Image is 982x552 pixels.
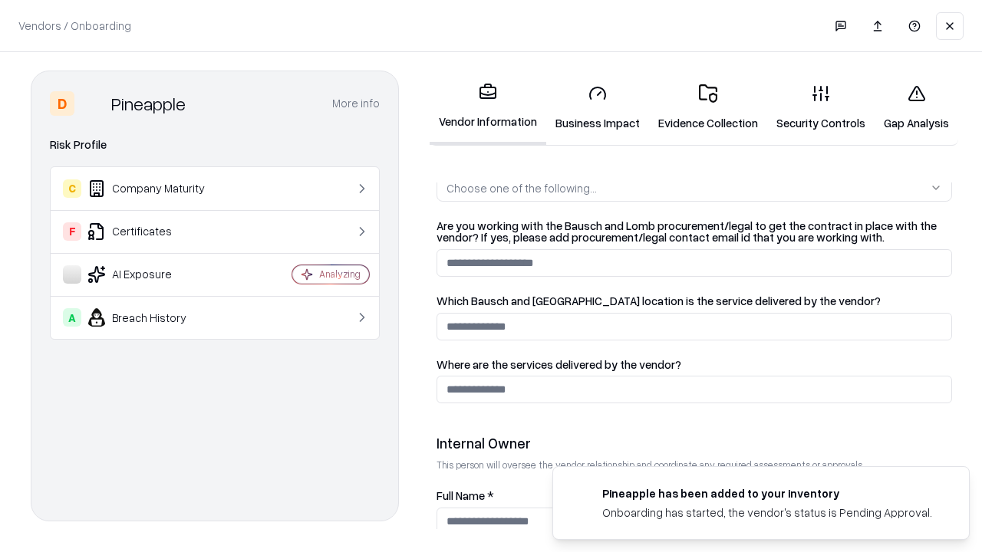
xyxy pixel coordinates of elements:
[437,220,952,243] label: Are you working with the Bausch and Lomb procurement/legal to get the contract in place with the ...
[63,222,81,241] div: F
[63,265,246,284] div: AI Exposure
[319,268,361,281] div: Analyzing
[63,308,246,327] div: Breach History
[447,180,597,196] div: Choose one of the following...
[602,485,932,501] div: Pineapple has been added to your inventory
[63,179,81,198] div: C
[546,72,649,143] a: Business Impact
[602,504,932,521] div: Onboarding has started, the vendor's status is Pending Approval.
[649,72,767,143] a: Evidence Collection
[111,91,186,116] div: Pineapple
[63,308,81,327] div: A
[572,485,590,504] img: pineappleenergy.com
[437,458,952,472] p: This person will oversee the vendor relationship and coordinate any required assessments or appro...
[437,434,952,452] div: Internal Owner
[875,72,958,143] a: Gap Analysis
[332,90,380,117] button: More info
[18,18,131,34] p: Vendors / Onboarding
[437,174,952,202] button: Choose one of the following...
[50,91,74,116] div: D
[767,72,875,143] a: Security Controls
[437,295,952,307] label: Which Bausch and [GEOGRAPHIC_DATA] location is the service delivered by the vendor?
[63,222,246,241] div: Certificates
[81,91,105,116] img: Pineapple
[437,490,952,501] label: Full Name *
[63,179,246,198] div: Company Maturity
[430,71,546,145] a: Vendor Information
[50,136,380,154] div: Risk Profile
[437,359,952,370] label: Where are the services delivered by the vendor?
